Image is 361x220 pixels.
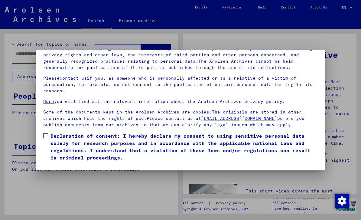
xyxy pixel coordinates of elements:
[335,194,349,208] img: Change consent
[201,116,277,121] a: [EMAIL_ADDRESS][DOMAIN_NAME]
[60,75,87,81] a: contact us
[43,39,317,71] p: Please note that this portal on victims of Nazi [MEDICAL_DATA] contains sensitive data on identif...
[43,98,317,105] p: you will find all the relevant information about the Arolsen Archives privacy policy.
[43,99,54,104] a: Here
[43,109,317,128] p: Some of the documents kept in the Arolsen Archives are copies.The originals are stored in other a...
[43,75,317,94] p: Please if you, as someone who is personally affected or as a relative of a victim of persecution,...
[50,132,317,161] span: Declaration of consent: I hereby declare my consent to using sensitive personal data solely for r...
